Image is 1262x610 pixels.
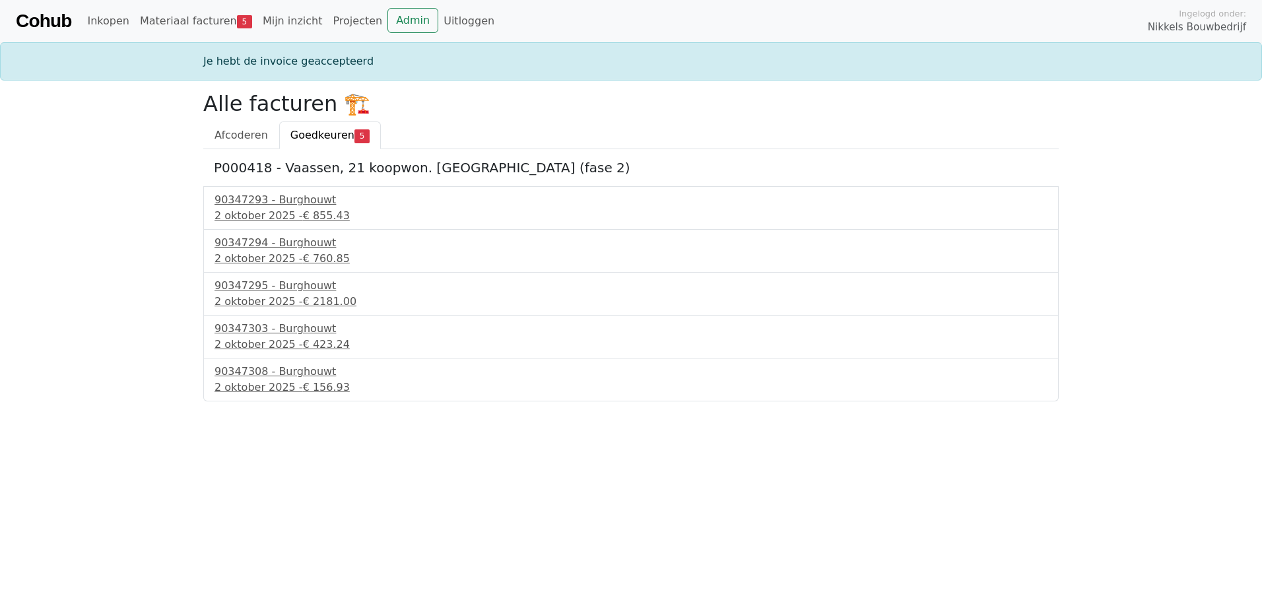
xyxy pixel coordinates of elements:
span: € 156.93 [303,381,350,393]
a: Cohub [16,5,71,37]
a: 90347293 - Burghouwt2 oktober 2025 -€ 855.43 [215,192,1047,224]
h2: Alle facturen 🏗️ [203,91,1059,116]
div: 2 oktober 2025 - [215,380,1047,395]
a: Goedkeuren5 [279,121,381,149]
a: 90347303 - Burghouwt2 oktober 2025 -€ 423.24 [215,321,1047,353]
span: 5 [237,15,252,28]
a: Inkopen [82,8,134,34]
span: € 2181.00 [303,295,356,308]
a: 90347308 - Burghouwt2 oktober 2025 -€ 156.93 [215,364,1047,395]
span: 5 [354,129,370,143]
div: Je hebt de invoice geaccepteerd [195,53,1067,69]
a: Mijn inzicht [257,8,328,34]
h5: P000418 - Vaassen, 21 koopwon. [GEOGRAPHIC_DATA] (fase 2) [214,160,1048,176]
a: Projecten [327,8,387,34]
span: € 855.43 [303,209,350,222]
span: € 760.85 [303,252,350,265]
span: Ingelogd onder: [1179,7,1246,20]
a: Materiaal facturen5 [135,8,257,34]
a: Afcoderen [203,121,279,149]
div: 90347308 - Burghouwt [215,364,1047,380]
span: Afcoderen [215,129,268,141]
a: Uitloggen [438,8,500,34]
span: € 423.24 [303,338,350,351]
span: Nikkels Bouwbedrijf [1148,20,1246,35]
div: 2 oktober 2025 - [215,337,1047,353]
a: 90347295 - Burghouwt2 oktober 2025 -€ 2181.00 [215,278,1047,310]
div: 2 oktober 2025 - [215,294,1047,310]
div: 2 oktober 2025 - [215,251,1047,267]
div: 90347295 - Burghouwt [215,278,1047,294]
span: Goedkeuren [290,129,354,141]
div: 90347294 - Burghouwt [215,235,1047,251]
div: 90347303 - Burghouwt [215,321,1047,337]
a: 90347294 - Burghouwt2 oktober 2025 -€ 760.85 [215,235,1047,267]
div: 90347293 - Burghouwt [215,192,1047,208]
div: 2 oktober 2025 - [215,208,1047,224]
a: Admin [387,8,438,33]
